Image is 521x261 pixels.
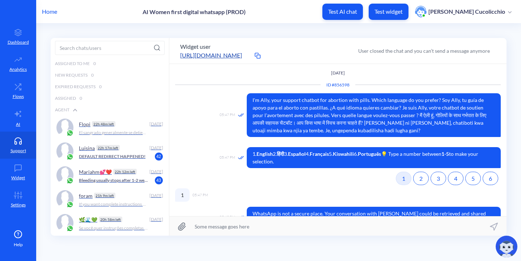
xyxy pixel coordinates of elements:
[79,217,97,223] p: 🌿🌊💚
[66,177,73,184] img: platform icon
[92,121,115,127] p: 22h 48m left
[169,217,507,236] input: Some message goes here
[321,82,355,88] div: Conversation ID
[91,72,94,78] span: 0
[220,112,235,118] span: 05:47 PM
[155,176,163,184] span: 43
[9,66,27,73] p: Analytics
[94,193,115,198] p: 21h 9m left
[155,153,163,161] span: 42
[79,145,95,151] p: Luisina
[16,121,20,128] p: AI
[79,153,145,160] p: DEFAULT REDIRECT HAPPENED!
[66,153,73,161] img: platform icon
[247,207,501,228] span: WhatsApp is not a secure place. Your conversation with [PERSON_NAME] could be retrieved and share...
[143,8,246,15] p: AI Women first digital whatsapp (PROD)
[79,201,148,207] p: If you want complete instructions on how to protect your digital security, we have prepared more ...
[99,84,102,90] span: 0
[437,175,440,182] span: 3
[51,81,169,93] div: Expired Requests
[247,147,501,168] span: 1. 2. 3. 4. 5. 6. 💡 Type a number between to make your selection.
[80,95,82,102] span: 0
[149,216,163,223] div: [DATE]
[428,8,505,16] p: [PERSON_NAME] Cucolicchio
[51,140,169,163] a: platform iconLuisina 22h 17m left[DATE]DEFAULT REDIRECT HAPPENED!
[149,121,163,127] div: [DATE]
[8,39,29,46] p: Dashboard
[411,5,515,18] button: user photo[PERSON_NAME] Cucolicchio
[220,214,235,221] span: 05:47 PM
[51,187,169,211] a: platform iconforam 21h 9m left[DATE]If you want complete instructions on how to protect your digi...
[220,155,235,161] span: 05:47 PM
[358,151,381,157] b: Português
[415,6,427,17] img: user photo
[431,172,446,185] button: 3
[328,8,357,15] p: Test AI chat
[374,8,403,15] p: Test widget
[79,177,148,184] p: Bleeding usually stops after 1-2 weeks, but some women spot until their next period. ❗However, if...
[93,60,96,67] span: 0
[11,202,26,208] p: Settings
[175,188,190,202] span: 1
[51,69,169,81] div: New Requests
[51,93,169,104] div: Assigned
[51,58,169,69] div: Assigned to me
[277,151,284,157] b: हिंदी
[66,201,73,208] img: platform icon
[79,169,112,175] p: Mariahm💕❤️
[180,42,211,51] button: Widget user
[310,151,329,157] b: Français
[11,175,25,181] p: Widget
[79,121,90,127] p: Flopi
[471,175,475,182] span: 5
[257,151,273,157] b: English
[51,211,169,235] a: platform icon🌿🌊💚 20h 58m left[DATE]Se você quer instruções completas sobre como proteger sua segu...
[51,116,169,140] a: platform iconFlopi 22h 48m left[DATE]El sangrado generalmente se detiene después de 1-2 semanas, ...
[96,145,120,151] p: 22h 17m left
[149,145,163,151] div: [DATE]
[14,241,23,248] span: Help
[496,236,517,257] img: copilot-icon.svg
[51,104,169,116] div: Agent
[402,175,405,182] span: 1
[396,172,411,185] button: 1
[465,172,481,185] button: 5
[113,169,137,175] p: 22h 12m left
[66,129,73,137] img: platform icon
[441,151,449,157] b: 1-5
[288,151,306,157] b: Español
[369,4,408,20] button: Test widget
[454,175,457,182] span: 4
[51,163,169,187] a: platform iconMariahm💕❤️ 22h 12m left[DATE]Bleeding usually stops after 1-2 weeks, but some women ...
[358,47,490,55] div: User closed the chat and you can’t send a message anymore
[13,93,24,100] p: Flows
[42,7,57,16] p: Home
[175,70,501,76] p: [DATE]
[322,4,363,20] button: Test AI chat
[489,175,492,182] span: 6
[10,147,26,154] p: Support
[192,192,208,198] span: 05:47 PM
[413,172,429,185] button: 2
[79,193,93,199] p: foram
[149,168,163,175] div: [DATE]
[99,217,122,222] p: 20h 58m left
[149,192,163,199] div: [DATE]
[180,51,253,60] a: [URL][DOMAIN_NAME]
[79,129,148,136] p: El sangrado generalmente se detiene después de 1-2 semanas, pero algunas mujeres siguen teniendo ...
[79,225,148,231] p: Se você quer instruções completas sobre como proteger sua segurança digital, preparamos mais víde...
[55,41,165,55] input: Search chats/users
[419,175,423,182] span: 2
[448,172,463,185] button: 4
[247,93,501,137] span: I'm Ally, your support chatbot for abortion with pills. Which language do you prefer? Soy Ally, t...
[483,172,498,185] button: 6
[333,151,354,157] b: Kiswahili
[66,225,73,232] img: platform icon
